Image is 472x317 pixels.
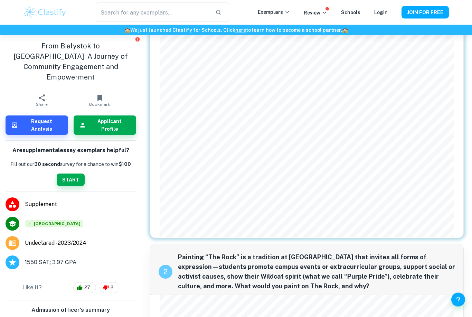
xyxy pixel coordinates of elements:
span: 2 [107,284,117,291]
button: Report issue [135,37,140,42]
p: Exemplars [258,8,290,16]
a: Schools [341,10,360,15]
button: Applicant Profile [74,115,136,135]
span: [GEOGRAPHIC_DATA] [25,220,83,227]
span: 🏫 [124,27,130,33]
b: 30 second [34,161,60,167]
h6: Like it? [22,283,42,292]
span: 1550 SAT; 3.97 GPA [25,258,76,267]
input: Search for any exemplars... [96,3,210,22]
p: Review [304,9,327,17]
div: recipe [159,265,172,279]
div: 27 [73,282,96,293]
span: Share [36,102,48,107]
h6: Are supplemental essay exemplars helpful? [12,146,129,155]
h6: We just launched Clastify for Schools. Click to learn how to become a school partner. [1,26,471,34]
a: Login [374,10,388,15]
span: Bookmark [89,102,110,107]
button: Request Analysis [6,115,68,135]
h6: Applicant Profile [89,118,131,133]
button: Help and Feedback [451,293,465,307]
img: Clastify logo [23,6,67,19]
span: 🏫 [342,27,348,33]
strong: $100 [119,161,131,167]
button: JOIN FOR FREE [402,6,449,19]
p: Fill out our survey for a chance to win [10,160,131,168]
h6: Request Analysis [21,118,63,133]
span: 27 [81,284,94,291]
button: Share [13,91,71,110]
span: Undeclared - 2023/2024 [25,239,86,247]
span: Painting “The Rock” is a tradition at [GEOGRAPHIC_DATA] that invites all forms of expression—stud... [178,253,455,291]
h6: Admission officer's summary [6,306,136,314]
div: Accepted: Northwestern University [25,220,83,227]
a: here [235,27,246,33]
a: Major and Application Year [25,239,92,247]
div: 2 [100,282,119,293]
button: Bookmark [71,91,129,110]
span: Supplement [25,200,136,208]
button: START [57,174,85,186]
h1: From Bialystok to [GEOGRAPHIC_DATA]: A Journey of Community Engagement and Empowerment [6,41,136,82]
